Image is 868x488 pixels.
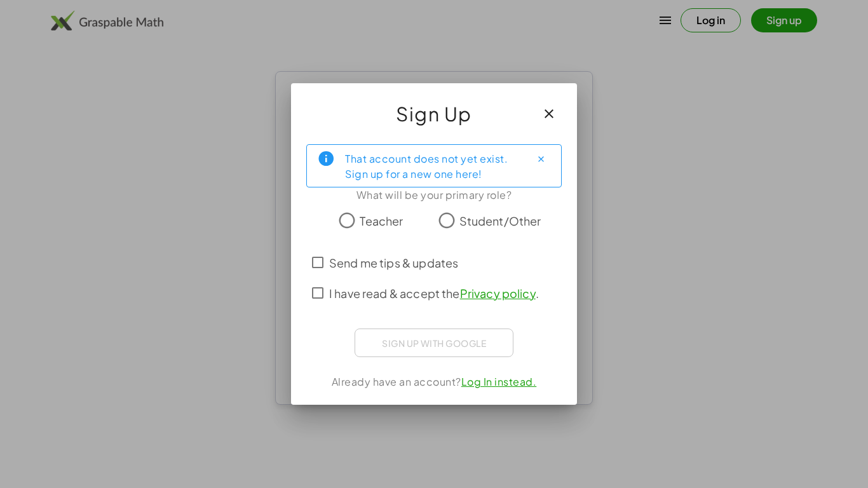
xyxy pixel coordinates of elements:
[329,254,458,271] span: Send me tips & updates
[329,285,539,302] span: I have read & accept the .
[360,212,403,229] span: Teacher
[459,212,541,229] span: Student/Other
[345,150,520,182] div: That account does not yet exist. Sign up for a new one here!
[306,374,562,390] div: Already have an account?
[531,149,551,169] button: Close
[396,98,472,129] span: Sign Up
[461,375,537,388] a: Log In instead.
[460,286,536,301] a: Privacy policy
[306,187,562,203] div: What will be your primary role?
